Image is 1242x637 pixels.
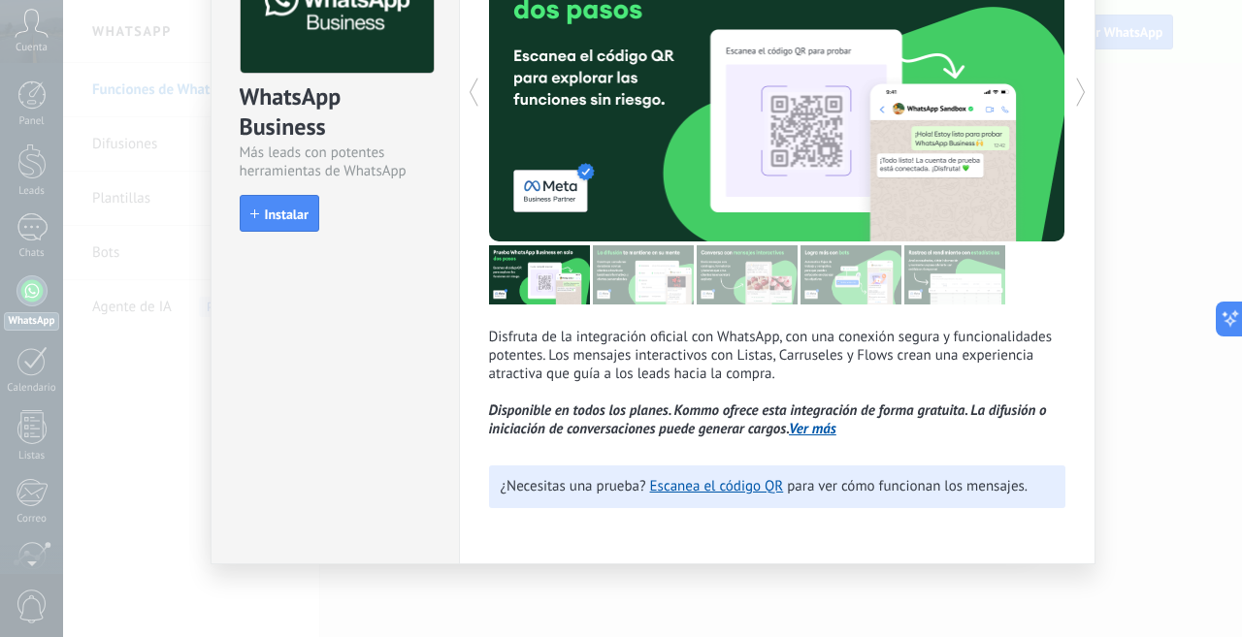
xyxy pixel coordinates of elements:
[489,245,590,304] img: tour_image_7a4924cebc22ed9e3259523e50fe4fd6.png
[240,195,319,232] button: Instalar
[593,245,694,304] img: tour_image_cc27419dad425b0ae96c2716632553fa.png
[789,420,836,438] a: Ver más
[787,477,1028,495] span: para ver cómo funcionan los mensajes.
[265,207,309,221] span: Instalar
[650,477,784,495] a: Escanea el código QR
[240,143,431,180] div: Más leads con potentes herramientas de WhatsApp
[904,245,1005,304] img: tour_image_cc377002d0016b7ebaeb4dbe65cb2175.png
[240,81,431,143] div: WhatsApp Business
[489,328,1065,438] p: Disfruta de la integración oficial con WhatsApp, con una conexión segura y funcionalidades potent...
[501,477,646,495] span: ¿Necesitas una prueba?
[697,245,798,304] img: tour_image_1009fe39f4f058b759f0df5a2b7f6f06.png
[801,245,901,304] img: tour_image_62c9952fc9cf984da8d1d2aa2c453724.png
[489,401,1047,438] i: Disponible en todos los planes. Kommo ofrece esta integración de forma gratuita. La difusión o in...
